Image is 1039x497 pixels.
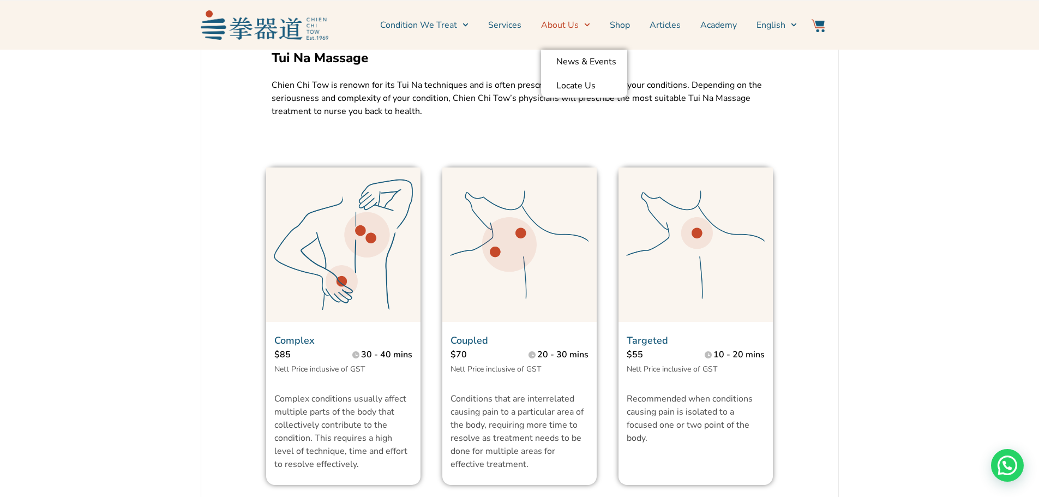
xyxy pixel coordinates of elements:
p: Complex conditions usually affect multiple parts of the body that collectively contribute to the ... [274,392,412,471]
p: Nett Price inclusive of GST [627,364,765,375]
p: Nett Price inclusive of GST [451,364,588,375]
p: $70 [451,348,506,361]
img: Time Grey [705,351,712,358]
p: 20 - 30 mins [537,348,588,361]
p: Recommended when conditions causing pain is isolated to a focused one or two point of the body. [627,392,765,445]
p: Chien Chi Tow is renown for its Tui Na techniques and is often prescribed to help alleviate your ... [272,79,768,118]
p: Complex [274,333,412,348]
a: Academy [700,11,737,39]
p: 10 - 20 mins [713,348,765,361]
a: About Us [541,11,590,39]
img: Time Grey [352,351,359,358]
p: 30 - 40 mins [361,348,412,361]
span: English [756,19,785,32]
nav: Menu [334,11,797,39]
a: Services [488,11,521,39]
p: Conditions that are interrelated causing pain to a particular area of the body, requiring more ti... [451,392,588,471]
p: Nett Price inclusive of GST [274,364,412,375]
a: Locate Us [541,74,627,98]
p: $55 [627,348,682,361]
img: Time Grey [528,351,536,358]
ul: About Us [541,50,627,98]
a: Shop [610,11,630,39]
a: News & Events [541,50,627,74]
p: Coupled [451,333,588,348]
a: Condition We Treat [380,11,469,39]
p: $85 [274,348,329,361]
p: Targeted [627,333,765,348]
h2: Tui Na Massage [272,48,768,68]
img: Website Icon-03 [812,19,825,32]
a: English [756,11,797,39]
a: Articles [650,11,681,39]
